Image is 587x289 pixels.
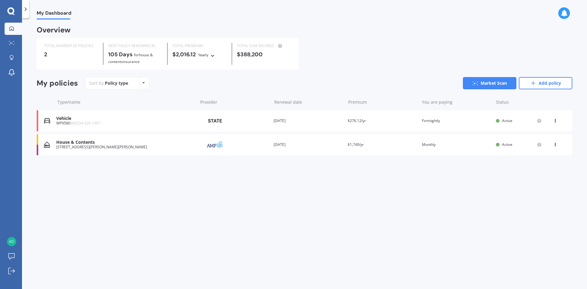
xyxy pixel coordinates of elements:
[237,43,291,49] div: TOTAL SUM INSURED
[57,99,195,105] div: Type/name
[200,139,230,150] img: AMP
[56,145,195,149] div: [STREET_ADDRESS][PERSON_NAME][PERSON_NAME]
[56,121,195,125] div: WP9580
[237,51,291,57] div: $388,200
[89,80,128,86] div: Sort by:
[348,118,366,123] span: $276.12/yr
[105,80,128,86] div: Policy type
[37,79,78,88] div: My policies
[70,120,100,126] span: MAZDA 626 1997
[422,118,491,124] div: Fortnightly
[44,118,50,124] img: Vehicle
[274,99,343,105] div: Renewal date
[108,51,133,58] b: 105 Days
[348,99,417,105] div: Premium
[200,99,269,105] div: Provider
[274,118,343,124] div: [DATE]
[422,99,491,105] div: You are paying
[7,237,16,246] img: 314a0b6f1aa1183bc1d898cd6792ac5b
[502,118,512,123] span: Active
[198,52,209,58] div: Yearly
[37,10,71,18] span: My Dashboard
[44,142,50,148] img: House & Contents
[422,142,491,148] div: Monthly
[200,115,230,126] img: State
[274,142,343,148] div: [DATE]
[108,43,162,49] div: NEXT POLICY RENEWING IN
[37,27,71,33] div: Overview
[348,142,364,147] span: $1,740/yr
[44,43,98,49] div: TOTAL NUMBER OF POLICIES
[502,142,512,147] span: Active
[44,51,98,57] div: 2
[56,116,195,121] div: Vehicle
[463,77,516,89] a: Market Scan
[56,140,195,145] div: House & Contents
[519,77,572,89] a: Add policy
[172,51,227,58] div: $2,016.12
[496,99,542,105] div: Status
[172,43,227,49] div: TOTAL PREMIUMS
